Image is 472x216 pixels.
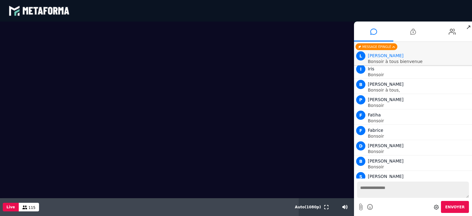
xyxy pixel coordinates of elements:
span: F [356,126,365,135]
span: I [356,65,365,74]
p: Bonsoir [368,103,470,108]
p: Bonsoir [368,149,470,154]
span: D [356,141,365,151]
span: [PERSON_NAME] [368,82,403,87]
div: Message épinglé [356,43,397,50]
span: L [356,51,365,61]
span: Fabrice [368,128,383,133]
span: [PERSON_NAME] [368,143,403,148]
span: Iris [368,66,374,71]
p: Bonsoir [368,134,470,138]
span: Auto ( 1080 p) [295,205,321,209]
p: Bonsoir à tous bienvenue [368,59,470,64]
button: Live [3,203,19,211]
button: Auto(1080p) [294,198,322,216]
button: Envoyer [441,201,469,213]
p: Bonsoir [368,119,470,123]
p: Bonsoir [368,73,470,77]
span: [PERSON_NAME] [368,174,403,179]
span: F [356,111,365,120]
p: Bonsoir [368,165,470,169]
span: Animateur [368,53,403,58]
span: Fatiha [368,112,381,117]
p: Bonsoir à tous, [368,88,470,92]
span: 115 [29,206,36,210]
span: B [356,157,365,166]
span: [PERSON_NAME] [368,159,403,163]
span: B [356,80,365,89]
span: Envoyer [445,205,465,209]
span: P [356,95,365,104]
span: [PERSON_NAME] [368,97,403,102]
span: S [356,172,365,181]
span: ↗ [465,22,472,33]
